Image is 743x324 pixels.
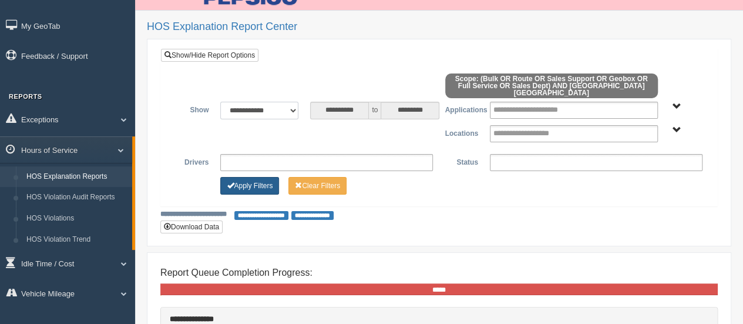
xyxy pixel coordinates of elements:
label: Locations [439,125,484,139]
a: HOS Violation Trend [21,229,132,250]
a: HOS Violations [21,208,132,229]
span: to [369,102,381,119]
a: HOS Explanation Reports [21,166,132,188]
h2: HOS Explanation Report Center [147,21,731,33]
a: Show/Hide Report Options [161,49,258,62]
label: Status [439,154,483,168]
span: Scope: (Bulk OR Route OR Sales Support OR Geobox OR Full Service OR Sales Dept) AND [GEOGRAPHIC_D... [445,74,658,98]
label: Drivers [170,154,214,168]
h4: Report Queue Completion Progress: [160,268,718,278]
a: HOS Violation Audit Reports [21,187,132,208]
button: Change Filter Options [288,177,347,195]
label: Show [170,102,214,116]
label: Applications [439,102,483,116]
button: Change Filter Options [220,177,279,195]
button: Download Data [160,221,223,233]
